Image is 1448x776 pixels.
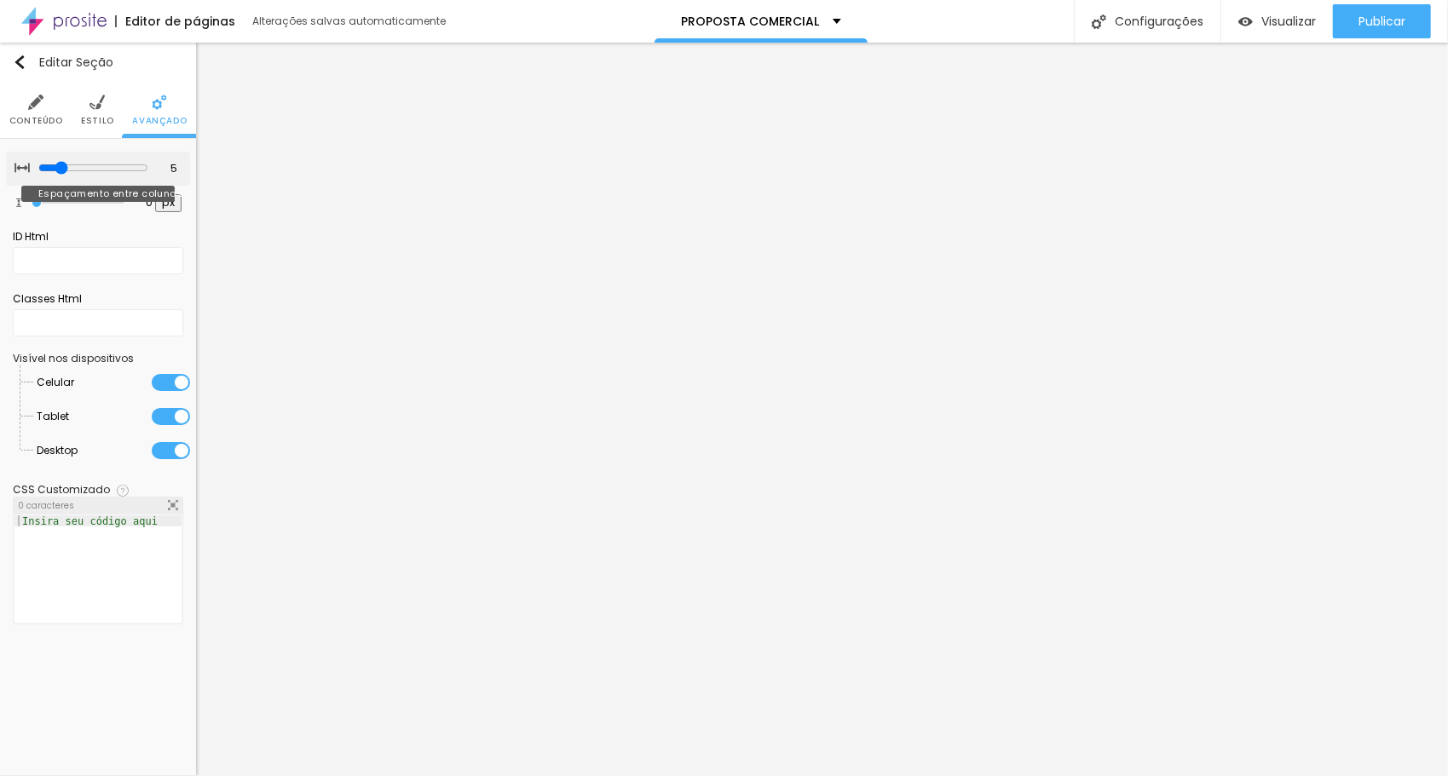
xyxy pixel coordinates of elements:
div: Alterações salvas automaticamente [252,16,448,26]
p: PROPOSTA COMERCIAL [682,15,820,27]
div: Editor de páginas [115,15,235,27]
span: Visualizar [1261,14,1316,28]
button: Publicar [1333,4,1431,38]
span: Estilo [81,117,114,125]
img: Icone [117,485,129,497]
div: Insira seu código aqui [14,515,165,527]
span: Tablet [37,399,70,434]
div: CSS Customizado [13,485,110,495]
div: Visível nos dispositivos [13,354,183,364]
span: Desktop [37,434,78,468]
iframe: Editor [196,43,1448,776]
span: Publicar [1359,14,1405,28]
div: ID Html [13,229,183,244]
div: Editar Seção [13,55,113,69]
div: 0 caracteres [14,497,182,514]
span: Conteúdo [9,117,63,125]
img: Icone [152,95,167,110]
div: Classes Html [13,291,183,307]
img: Icone [1092,14,1106,29]
img: Icone [89,95,105,110]
button: Visualizar [1221,4,1333,38]
span: Celular [37,365,75,399]
img: view-1.svg [1238,14,1253,29]
img: Icone [14,160,30,175]
img: Icone [13,55,26,69]
button: px [155,194,182,212]
img: Icone [168,500,178,510]
img: Icone [14,198,23,207]
img: Icone [28,95,43,110]
span: Avançado [132,117,187,125]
